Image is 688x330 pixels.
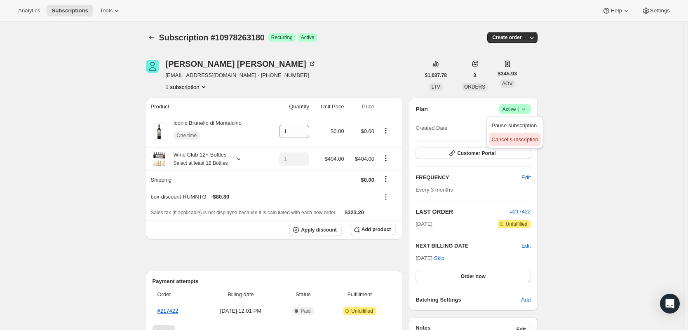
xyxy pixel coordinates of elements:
span: Add [521,296,531,304]
div: Iconic Brunello di Montalcino [167,119,242,144]
button: Analytics [13,5,45,16]
h2: Payment attempts [153,277,396,286]
span: Unfulfilled [506,221,528,227]
button: Product actions [379,126,392,135]
span: Active [502,105,528,113]
span: Subscription #10978263180 [159,33,265,42]
h2: FREQUENCY [416,173,521,182]
span: Skip [434,254,444,262]
button: Apply discount [289,224,342,236]
span: - $80.80 [211,193,229,201]
span: Sales tax (if applicable) is not displayed because it is calculated with each new order. [151,210,337,215]
button: Subscriptions [146,32,157,43]
span: ORDERS [464,84,485,90]
th: Price [347,98,377,116]
span: $0.00 [331,128,344,134]
div: Open Intercom Messenger [660,294,680,314]
button: Order now [416,271,531,282]
span: Fulfillment [328,290,391,299]
span: Edit [521,173,531,182]
span: [EMAIL_ADDRESS][DOMAIN_NAME] · [PHONE_NUMBER] [166,71,316,80]
span: Every 3 months [416,187,453,193]
span: Analytics [18,7,40,14]
span: Subscriptions [52,7,88,14]
a: #217422 [157,308,178,314]
div: Wine Club 12+ Bottles [167,151,228,167]
span: Recurring [271,34,293,41]
span: $345.93 [498,70,517,78]
button: Cancel subscription [489,133,540,146]
span: [DATE] · 12:01 PM [203,307,278,315]
h2: Plan [416,105,428,113]
span: 3 [473,72,476,79]
th: Quantity [268,98,312,116]
button: Subscriptions [47,5,93,16]
button: Settings [637,5,675,16]
span: Add product [362,226,391,233]
span: Create order [492,34,521,41]
button: Add product [350,224,396,235]
span: Unfulfilled [351,308,373,314]
span: Paid [301,308,310,314]
span: AOV [502,81,512,87]
button: Product actions [166,83,208,91]
span: $404.00 [325,156,344,162]
span: [DATE] · [416,255,444,261]
span: $323.20 [345,209,364,215]
span: Settings [650,7,670,14]
span: LTV [432,84,440,90]
th: Order [153,286,201,304]
span: Active [301,34,315,41]
button: $1,037.78 [420,70,452,81]
th: Product [146,98,268,116]
span: Pause subscription [491,122,537,129]
h2: LAST ORDER [416,208,510,216]
button: Create order [487,32,526,43]
span: $0.00 [361,177,374,183]
button: Product actions [379,154,392,163]
span: Help [611,7,622,14]
button: Edit [521,242,531,250]
span: Created Date [416,124,447,132]
div: box-discount-RUMNTG [151,193,374,201]
button: Tools [95,5,126,16]
span: $1,037.78 [425,72,447,79]
button: Skip [429,252,449,265]
span: Tools [100,7,113,14]
button: Customer Portal [416,147,531,159]
span: $0.00 [361,128,374,134]
button: #217422 [510,208,531,216]
span: Order now [461,273,486,280]
span: $404.00 [355,156,374,162]
span: | [518,106,519,112]
span: Customer Portal [457,150,495,157]
button: Pause subscription [489,119,540,132]
button: Add [516,293,535,307]
span: One time [177,132,197,139]
h2: NEXT BILLING DATE [416,242,521,250]
th: Unit Price [312,98,347,116]
a: #217422 [510,208,531,215]
th: Shipping [146,171,268,189]
h6: Batching Settings [416,296,521,304]
span: Status [283,290,323,299]
span: Apply discount [301,227,337,233]
button: Help [597,5,635,16]
button: Shipping actions [379,174,392,183]
span: Colleen Bowman [146,60,159,73]
span: [DATE] [416,220,432,228]
button: 3 [468,70,481,81]
button: Edit [517,171,535,184]
div: [PERSON_NAME] [PERSON_NAME] [166,60,316,68]
small: Select at least 12 Bottles [174,160,228,166]
span: Cancel subscription [491,136,538,143]
span: Billing date [203,290,278,299]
